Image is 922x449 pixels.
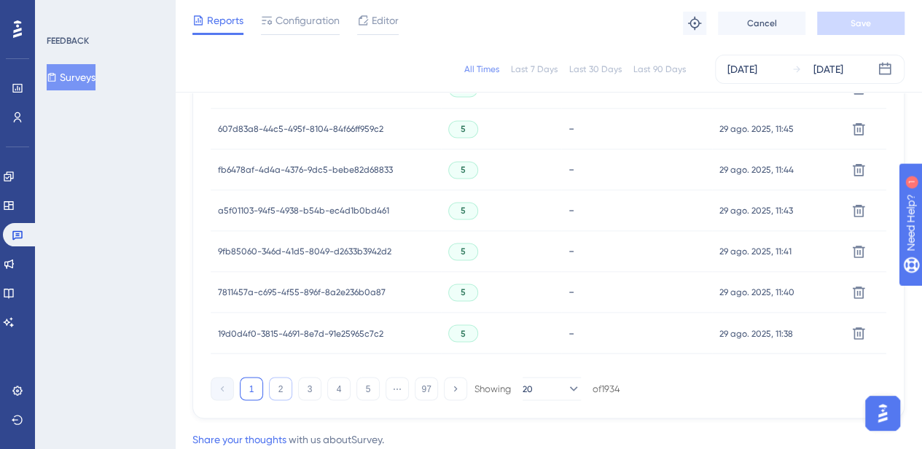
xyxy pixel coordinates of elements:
span: 607d83a8-44c5-495f-8104-84f66ff959c2 [218,123,383,135]
div: 1 [101,7,106,19]
span: Reports [207,12,243,29]
span: Save [851,17,871,29]
div: Last 90 Days [633,63,686,75]
span: 29 ago. 2025, 11:38 [719,327,793,339]
button: 20 [523,377,581,400]
div: - [569,163,705,176]
span: Configuration [276,12,340,29]
div: - [569,285,705,299]
button: ⋯ [386,377,409,400]
span: 20 [523,383,533,394]
div: Showing [474,382,511,395]
span: Need Help? [34,4,91,21]
span: 19d0d4f0-3815-4691-8e7d-91e25965c7c2 [218,327,383,339]
button: 4 [327,377,351,400]
span: 5 [461,246,466,257]
div: - [569,244,705,258]
a: Share your thoughts [192,433,286,445]
span: 5 [461,205,466,216]
span: 29 ago. 2025, 11:45 [719,123,794,135]
span: 5 [461,164,466,176]
div: - [569,122,705,136]
div: FEEDBACK [47,35,89,47]
div: Last 7 Days [511,63,558,75]
div: Last 30 Days [569,63,622,75]
button: 2 [269,377,292,400]
span: 5 [461,123,466,135]
span: 5 [461,327,466,339]
span: fb6478af-4d4a-4376-9dc5-bebe82d68833 [218,164,393,176]
button: Save [817,12,905,35]
div: [DATE] [727,60,757,78]
div: [DATE] [813,60,843,78]
span: 7811457a-c695-4f55-896f-8a2e236b0a87 [218,286,386,298]
div: - [569,203,705,217]
button: Surveys [47,64,95,90]
button: 3 [298,377,321,400]
iframe: UserGuiding AI Assistant Launcher [861,391,905,435]
span: Editor [372,12,399,29]
span: 29 ago. 2025, 11:41 [719,246,792,257]
span: 9fb85060-346d-41d5-8049-d2633b3942d2 [218,246,391,257]
span: 5 [461,286,466,298]
div: of 1934 [593,382,620,395]
span: 29 ago. 2025, 11:40 [719,286,794,298]
button: Cancel [718,12,805,35]
div: with us about Survey . [192,430,384,448]
button: 1 [240,377,263,400]
span: 29 ago. 2025, 11:44 [719,164,794,176]
button: 97 [415,377,438,400]
span: a5f01103-94f5-4938-b54b-ec4d1b0bd461 [218,205,389,216]
span: 29 ago. 2025, 11:43 [719,205,793,216]
span: Cancel [747,17,777,29]
div: - [569,326,705,340]
button: 5 [356,377,380,400]
div: All Times [464,63,499,75]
